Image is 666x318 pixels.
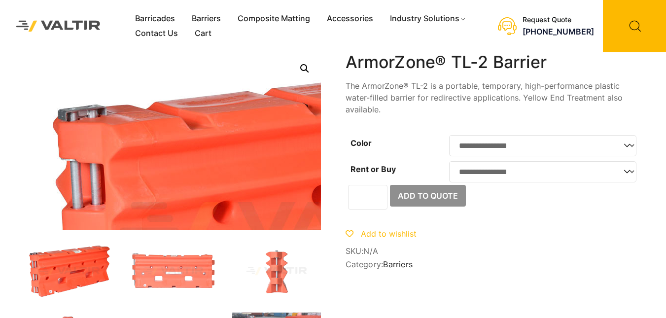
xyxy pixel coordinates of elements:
[127,11,183,26] a: Barricades
[523,16,594,24] div: Request Quote
[363,246,378,256] span: N/A
[382,11,475,26] a: Industry Solutions
[346,260,641,269] span: Category:
[390,185,466,207] button: Add to Quote
[183,11,229,26] a: Barriers
[7,12,109,41] img: Valtir Rentals
[318,11,382,26] a: Accessories
[351,164,396,174] label: Rent or Buy
[361,229,417,239] span: Add to wishlist
[127,26,186,41] a: Contact Us
[346,247,641,256] span: SKU:
[348,185,387,210] input: Product quantity
[346,229,417,239] a: Add to wishlist
[346,80,641,115] p: The ArmorZone® TL-2 is a portable, temporary, high-performance plastic water-filled barrier for r...
[351,138,372,148] label: Color
[229,11,318,26] a: Composite Matting
[129,245,217,298] img: Armorzone_Org_Front.jpg
[186,26,220,41] a: Cart
[232,245,321,298] img: Armorzone_Org_Side.jpg
[25,245,114,298] img: ArmorZone_Org_3Q.jpg
[383,259,413,269] a: Barriers
[523,27,594,36] a: [PHONE_NUMBER]
[346,52,641,72] h1: ArmorZone® TL-2 Barrier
